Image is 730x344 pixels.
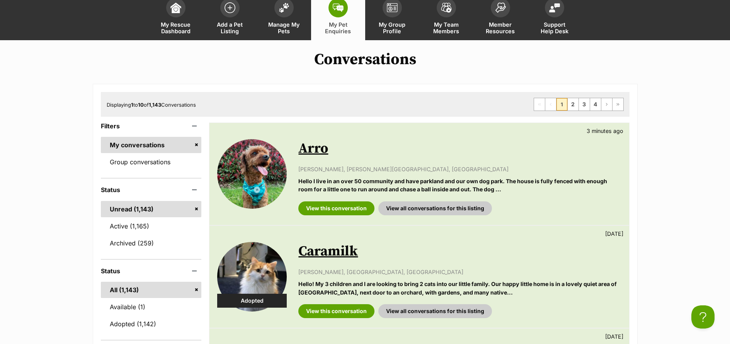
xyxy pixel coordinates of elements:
[101,201,202,217] a: Unread (1,143)
[613,98,623,111] a: Last page
[691,305,715,329] iframe: Help Scout Beacon - Open
[534,98,545,111] span: First page
[387,3,398,12] img: group-profile-icon-3fa3cf56718a62981997c0bc7e787c4b2cf8bcc04b72c1350f741eb67cf2f40e.svg
[213,21,247,34] span: Add a Pet Listing
[605,332,623,341] p: [DATE]
[101,235,202,251] a: Archived (259)
[217,242,287,312] img: Caramilk
[298,304,374,318] a: View this conversation
[225,2,235,13] img: add-pet-listing-icon-0afa8454b4691262ce3f59096e99ab1cd57d4a30225e0717b998d2c9b9846f56.svg
[549,3,560,12] img: help-desk-icon-fdf02630f3aa405de69fd3d07c3f3aa587a6932b1a1747fa1d2bba05be0121f9.svg
[170,2,181,13] img: dashboard-icon-eb2f2d2d3e046f16d808141f083e7271f6b2e854fb5c12c21221c1fb7104beca.svg
[279,3,289,13] img: manage-my-pets-icon-02211641906a0b7f246fdf0571729dbe1e7629f14944591b6c1af311fb30b64b.svg
[298,243,358,260] a: Caramilk
[149,102,161,108] strong: 1,143
[101,267,202,274] header: Status
[298,140,328,157] a: Arro
[590,98,601,111] a: Page 4
[298,165,621,173] p: [PERSON_NAME], [PERSON_NAME][GEOGRAPHIC_DATA], [GEOGRAPHIC_DATA]
[534,98,624,111] nav: Pagination
[158,21,193,34] span: My Rescue Dashboard
[556,98,567,111] span: Page 1
[101,299,202,315] a: Available (1)
[298,177,621,194] p: Hello I live in an over 50 community and have parkland and our own dog park. The house is fully f...
[298,201,374,215] a: View this conversation
[267,21,301,34] span: Manage My Pets
[101,316,202,332] a: Adopted (1,142)
[107,102,196,108] span: Displaying to of Conversations
[429,21,464,34] span: My Team Members
[378,201,492,215] a: View all conversations for this listing
[138,102,144,108] strong: 10
[378,304,492,318] a: View all conversations for this listing
[298,280,621,296] p: Hello! My 3 children and I are looking to bring 2 cats into our little family. Our happy little h...
[587,127,623,135] p: 3 minutes ago
[568,98,579,111] a: Page 2
[101,218,202,234] a: Active (1,165)
[495,2,506,13] img: member-resources-icon-8e73f808a243e03378d46382f2149f9095a855e16c252ad45f914b54edf8863c.svg
[101,186,202,193] header: Status
[579,98,590,111] a: Page 3
[605,230,623,238] p: [DATE]
[101,282,202,298] a: All (1,143)
[545,98,556,111] span: Previous page
[537,21,572,34] span: Support Help Desk
[101,123,202,129] header: Filters
[375,21,410,34] span: My Group Profile
[101,137,202,153] a: My conversations
[217,294,287,308] div: Adopted
[101,154,202,170] a: Group conversations
[321,21,356,34] span: My Pet Enquiries
[217,139,287,209] img: Arro
[483,21,518,34] span: Member Resources
[298,268,621,276] p: [PERSON_NAME], [GEOGRAPHIC_DATA], [GEOGRAPHIC_DATA]
[333,3,344,12] img: pet-enquiries-icon-7e3ad2cf08bfb03b45e93fb7055b45f3efa6380592205ae92323e6603595dc1f.svg
[131,102,133,108] strong: 1
[441,3,452,13] img: team-members-icon-5396bd8760b3fe7c0b43da4ab00e1e3bb1a5d9ba89233759b79545d2d3fc5d0d.svg
[601,98,612,111] a: Next page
